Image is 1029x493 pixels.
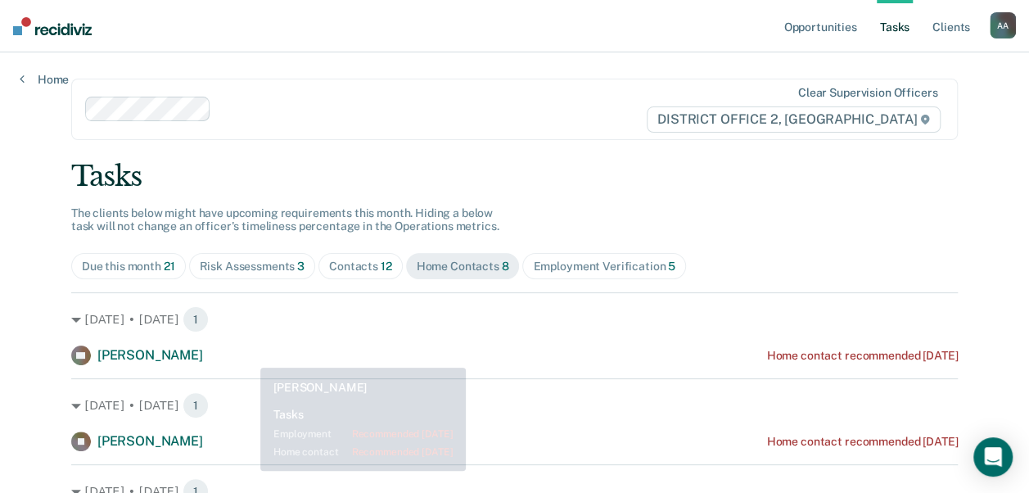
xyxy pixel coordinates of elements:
[71,206,499,233] span: The clients below might have upcoming requirements this month. Hiding a below task will not chang...
[766,435,958,449] div: Home contact recommended [DATE]
[502,260,509,273] span: 8
[766,349,958,363] div: Home contact recommended [DATE]
[668,260,675,273] span: 5
[200,260,305,274] div: Risk Assessments
[990,12,1016,38] button: AA
[164,260,175,273] span: 21
[71,160,958,193] div: Tasks
[183,306,209,332] span: 1
[329,260,392,274] div: Contacts
[71,306,958,332] div: [DATE] • [DATE] 1
[990,12,1016,38] div: A A
[533,260,675,274] div: Employment Verification
[97,347,203,363] span: [PERSON_NAME]
[13,17,92,35] img: Recidiviz
[97,433,203,449] span: [PERSON_NAME]
[82,260,175,274] div: Due this month
[20,72,69,87] a: Home
[297,260,305,273] span: 3
[381,260,392,273] span: 12
[71,392,958,418] div: [DATE] • [DATE] 1
[647,106,941,133] span: DISTRICT OFFICE 2, [GEOGRAPHIC_DATA]
[417,260,509,274] div: Home Contacts
[973,437,1013,477] div: Open Intercom Messenger
[798,86,937,100] div: Clear supervision officers
[183,392,209,418] span: 1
